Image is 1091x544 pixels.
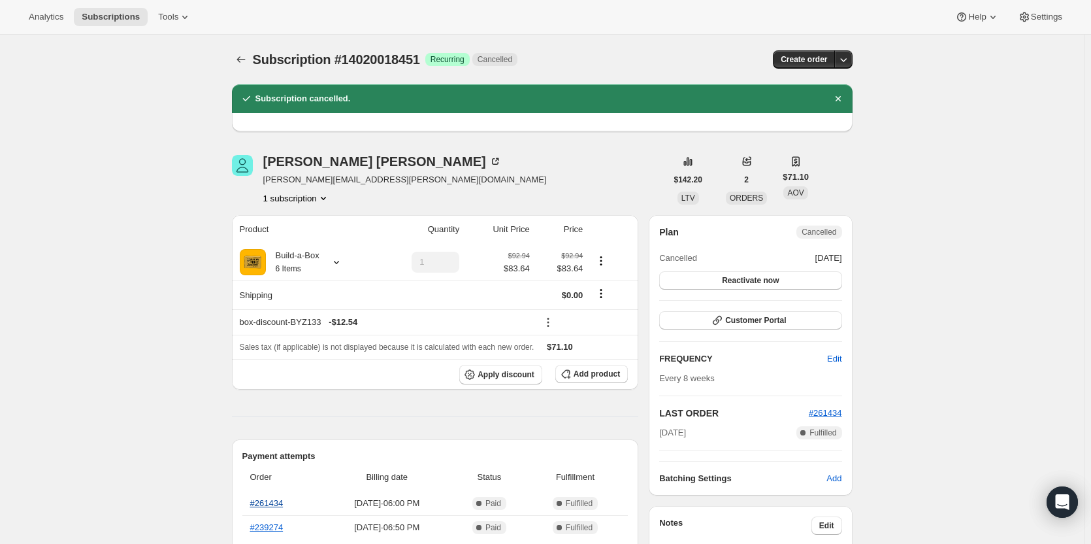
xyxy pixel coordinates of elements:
span: Help [968,12,986,22]
span: Paid [485,522,501,533]
button: Help [947,8,1007,26]
small: 6 Items [276,264,301,273]
span: ORDERS [730,194,763,203]
span: [DATE] · 06:00 PM [326,497,449,510]
span: Create order [781,54,827,65]
span: 2 [744,175,749,185]
button: Apply discount [459,365,542,384]
a: #239274 [250,522,284,532]
span: Status [456,471,523,484]
span: Billing date [326,471,449,484]
span: Tools [158,12,178,22]
th: Shipping [232,280,376,309]
span: Edit [819,520,834,531]
span: Add product [574,369,620,379]
h2: Plan [659,226,679,239]
span: $142.20 [674,175,702,185]
button: Add product [555,365,628,383]
span: AOV [787,188,804,197]
span: Customer Portal [725,315,786,326]
span: Recurring [431,54,464,65]
button: Customer Portal [659,311,841,330]
span: $83.64 [504,262,530,275]
h6: Batching Settings [659,472,826,485]
span: $83.64 [538,262,583,275]
h2: Subscription cancelled. [255,92,351,105]
button: Product actions [591,254,611,268]
span: $71.10 [783,171,809,184]
span: Cancelled [478,54,512,65]
h2: FREQUENCY [659,352,827,365]
span: Every 8 weeks [659,373,715,383]
th: Quantity [376,215,463,244]
h3: Notes [659,517,811,535]
span: Apply discount [478,369,534,380]
span: [DATE] · 06:50 PM [326,521,449,534]
button: Tools [150,8,199,26]
span: LTV [681,194,695,203]
button: Create order [773,50,835,69]
span: Settings [1031,12,1062,22]
span: Edit [827,352,841,365]
button: Reactivate now [659,271,841,290]
span: Fulfilled [566,522,593,533]
a: #261434 [250,498,284,508]
span: - $12.54 [329,316,357,329]
span: $0.00 [562,290,583,300]
span: Fulfillment [530,471,620,484]
img: product img [240,249,266,275]
button: Edit [819,348,849,369]
button: 2 [736,171,757,189]
span: Sales tax (if applicable) is not displayed because it is calculated with each new order. [240,343,534,352]
button: Dismiss notification [829,90,847,108]
span: Add [826,472,841,485]
span: [PERSON_NAME][EMAIL_ADDRESS][PERSON_NAME][DOMAIN_NAME] [263,173,547,186]
button: Settings [1010,8,1070,26]
th: Price [534,215,587,244]
span: Cancelled [659,252,697,265]
span: Ruth Usrey [232,155,253,176]
th: Product [232,215,376,244]
h2: Payment attempts [242,450,628,463]
a: #261434 [809,408,842,418]
div: [PERSON_NAME] [PERSON_NAME] [263,155,502,168]
button: Product actions [263,192,330,205]
h2: LAST ORDER [659,407,809,420]
th: Unit Price [463,215,534,244]
small: $92.94 [561,252,583,260]
small: $92.94 [508,252,530,260]
span: Cancelled [802,227,836,237]
button: Subscriptions [232,50,250,69]
span: Subscriptions [82,12,140,22]
span: Reactivate now [722,275,779,286]
button: Shipping actions [591,286,611,301]
button: #261434 [809,407,842,420]
div: box-discount-BYZ133 [240,316,530,329]
span: [DATE] [659,426,686,439]
button: Analytics [21,8,71,26]
span: $71.10 [547,342,573,352]
th: Order [242,463,322,492]
button: Edit [811,517,842,535]
button: Add [819,468,849,489]
span: [DATE] [815,252,842,265]
div: Open Intercom Messenger [1047,486,1078,518]
div: Build-a-Box [266,249,319,275]
span: Paid [485,498,501,509]
span: Fulfilled [566,498,593,509]
button: Subscriptions [74,8,148,26]
span: Subscription #14020018451 [253,52,420,67]
button: $142.20 [666,171,710,189]
span: Analytics [29,12,63,22]
span: Fulfilled [809,428,836,438]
